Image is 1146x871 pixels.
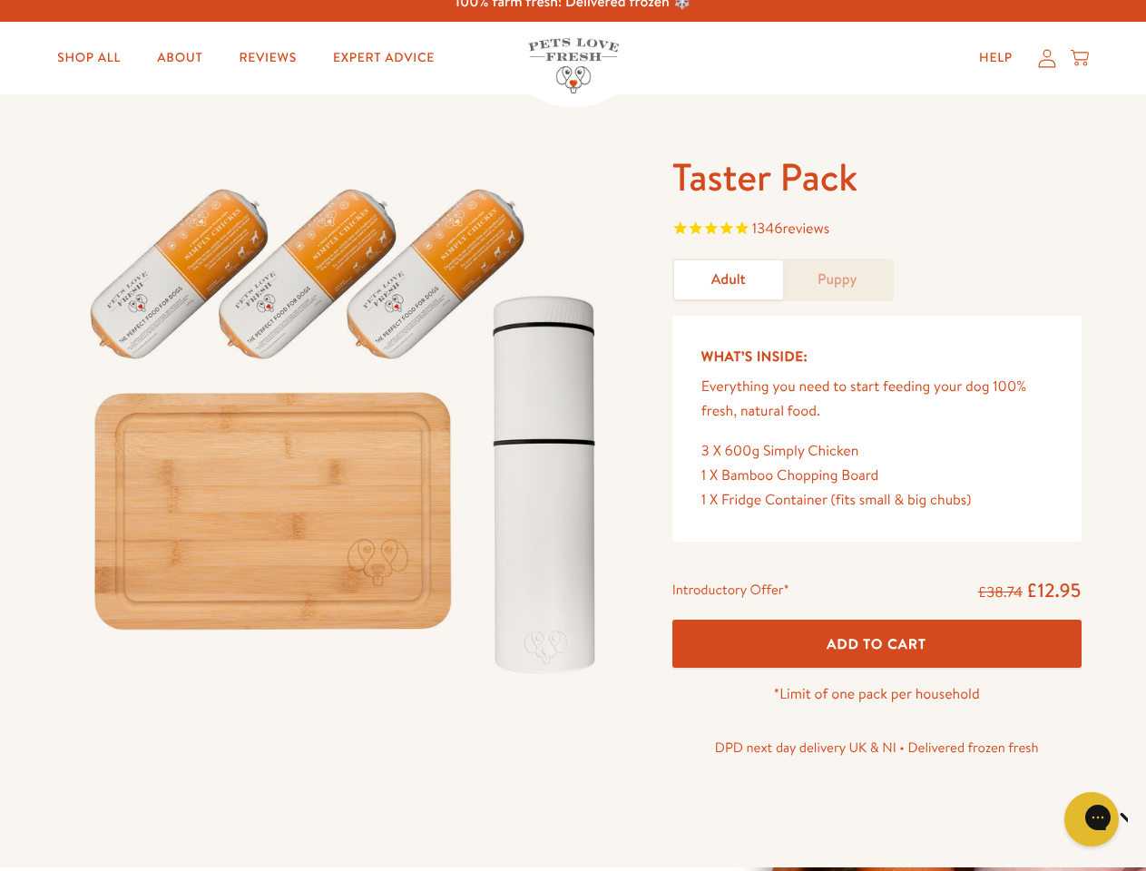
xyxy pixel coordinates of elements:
[701,439,1053,464] div: 3 X 600g Simply Chicken
[752,150,1128,789] iframe: Gorgias live chat window
[672,152,1082,202] h1: Taster Pack
[318,40,449,76] a: Expert Advice
[672,620,1082,668] button: Add To Cart
[528,38,619,93] img: Pets Love Fresh
[1055,786,1128,853] iframe: Gorgias live chat messenger
[674,260,783,299] a: Adult
[65,152,629,693] img: Taster Pack - Adult
[43,40,135,76] a: Shop All
[701,345,1053,368] h5: What’s Inside:
[701,488,1053,513] div: 1 X Fridge Container (fits small & big chubs)
[965,40,1027,76] a: Help
[142,40,217,76] a: About
[701,375,1053,424] p: Everything you need to start feeding your dog 100% fresh, natural food.
[672,578,789,605] div: Introductory Offer*
[224,40,310,76] a: Reviews
[672,682,1082,707] p: *Limit of one pack per household
[672,736,1082,759] p: DPD next day delivery UK & NI • Delivered frozen fresh
[672,217,1082,244] span: Rated 4.8 out of 5 stars 1346 reviews
[701,465,879,485] span: 1 X Bamboo Chopping Board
